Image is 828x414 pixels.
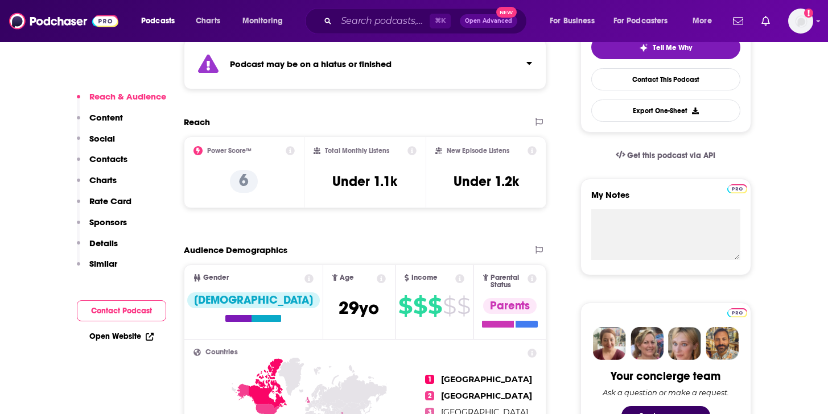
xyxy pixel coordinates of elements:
p: Social [89,133,115,144]
a: Contact This Podcast [591,68,740,90]
span: Gender [203,274,229,281]
p: Contacts [89,154,127,164]
span: Parental Status [491,274,526,289]
div: Parents [483,298,537,314]
button: open menu [234,12,298,30]
div: Your concierge team [611,369,720,383]
button: Open AdvancedNew [460,14,517,28]
h3: Under 1.2k [454,173,519,190]
span: Open Advanced [465,18,512,24]
svg: Add a profile image [804,9,813,18]
span: Podcasts [141,13,175,29]
button: Export One-Sheet [591,100,740,122]
h3: Under 1.1k [332,173,397,190]
span: 1 [425,375,434,384]
div: Ask a question or make a request. [603,388,729,397]
h2: Reach [184,117,210,127]
button: Charts [77,175,117,196]
span: [GEOGRAPHIC_DATA] [441,391,532,401]
span: $ [398,297,412,315]
span: Get this podcast via API [627,151,715,160]
span: For Podcasters [613,13,668,29]
img: tell me why sparkle [639,43,648,52]
span: $ [428,297,442,315]
p: Reach & Audience [89,91,166,102]
span: Logged in as systemsteam [788,9,813,34]
a: Open Website [89,332,154,341]
img: Jules Profile [668,327,701,360]
a: Show notifications dropdown [728,11,748,31]
span: $ [457,297,470,315]
input: Search podcasts, credits, & more... [336,12,430,30]
span: $ [443,297,456,315]
p: Similar [89,258,117,269]
span: [GEOGRAPHIC_DATA] [441,374,532,384]
p: Charts [89,175,117,185]
span: New [496,7,517,18]
p: Content [89,112,123,123]
a: Pro website [727,183,747,193]
span: Age [340,274,354,281]
h2: Total Monthly Listens [325,147,389,155]
button: open menu [133,12,190,30]
a: Show notifications dropdown [757,11,775,31]
button: Show profile menu [788,9,813,34]
img: Podchaser Pro [727,184,747,193]
span: Tell Me Why [653,43,692,52]
a: Get this podcast via API [607,142,725,169]
h2: Power Score™ [207,147,252,155]
div: [DEMOGRAPHIC_DATA] [187,292,320,308]
button: Content [77,112,123,133]
img: Podchaser - Follow, Share and Rate Podcasts [9,10,118,32]
section: Click to expand status details [184,39,547,89]
img: Sydney Profile [593,327,626,360]
img: Barbara Profile [631,327,664,360]
a: Pro website [727,307,747,317]
label: My Notes [591,189,740,209]
span: For Business [550,13,595,29]
button: open menu [606,12,685,30]
p: Sponsors [89,217,127,227]
p: 6 [230,170,258,193]
img: User Profile [788,9,813,34]
span: Charts [196,13,220,29]
button: tell me why sparkleTell Me Why [591,35,740,59]
button: Contact Podcast [77,300,166,321]
h2: New Episode Listens [447,147,509,155]
span: Countries [205,349,238,356]
button: Contacts [77,154,127,175]
button: open menu [685,12,726,30]
span: $ [413,297,427,315]
span: ⌘ K [430,14,451,28]
button: Similar [77,258,117,279]
button: Details [77,238,118,259]
span: 29 yo [339,297,379,319]
img: Podchaser Pro [727,308,747,317]
button: open menu [542,12,609,30]
p: Rate Card [89,196,131,206]
p: Details [89,238,118,249]
img: Jon Profile [706,327,739,360]
div: Search podcasts, credits, & more... [316,8,538,34]
span: Monitoring [242,13,283,29]
button: Reach & Audience [77,91,166,112]
span: 2 [425,391,434,400]
span: More [693,13,712,29]
button: Rate Card [77,196,131,217]
h2: Audience Demographics [184,245,287,255]
span: Income [411,274,438,281]
button: Sponsors [77,217,127,238]
strong: Podcast may be on a hiatus or finished [230,59,392,69]
a: Charts [188,12,227,30]
button: Social [77,133,115,154]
